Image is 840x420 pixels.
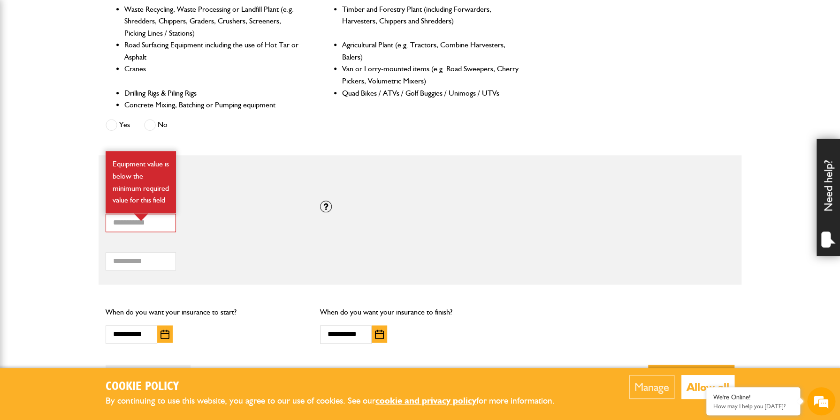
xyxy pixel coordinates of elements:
div: Need help? [817,139,840,256]
a: cookie and privacy policy [375,395,476,406]
li: Agricultural Plant (e.g. Tractors, Combine Harvesters, Balers) [342,39,520,63]
button: Next [648,365,734,395]
li: Drilling Rigs & Piling Rigs [124,87,302,99]
li: Quad Bikes / ATVs / Golf Buggies / Unimogs / UTVs [342,87,520,99]
img: error-box-arrow.svg [134,213,148,221]
li: Road Surfacing Equipment including the use of Hot Tar or Asphalt [124,39,302,63]
div: We're Online! [713,393,793,401]
li: Van or Lorry-mounted items (e.g. Road Sweepers, Cherry Pickers, Volumetric Mixers) [342,63,520,87]
li: Waste Recycling, Waste Processing or Landfill Plant (e.g. Shredders, Chippers, Graders, Crushers,... [124,3,302,39]
p: How may I help you today? [713,403,793,410]
button: Back [106,365,191,395]
li: Concrete Mixing, Batching or Pumping equipment [124,99,302,111]
p: When do you want your insurance to finish? [320,306,520,318]
p: By continuing to use this website, you agree to our use of cookies. See our for more information. [106,394,570,408]
h2: Cookie Policy [106,380,570,394]
button: Manage [629,375,674,399]
img: Choose date [160,330,169,339]
img: Choose date [375,330,384,339]
button: Allow all [681,375,734,399]
label: No [144,119,168,131]
li: Cranes [124,63,302,87]
li: Timber and Forestry Plant (including Forwarders, Harvesters, Chippers and Shredders) [342,3,520,39]
label: Yes [106,119,130,131]
div: Equipment value is below the minimum required value for this field [106,151,176,213]
p: When do you want your insurance to start? [106,306,306,318]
